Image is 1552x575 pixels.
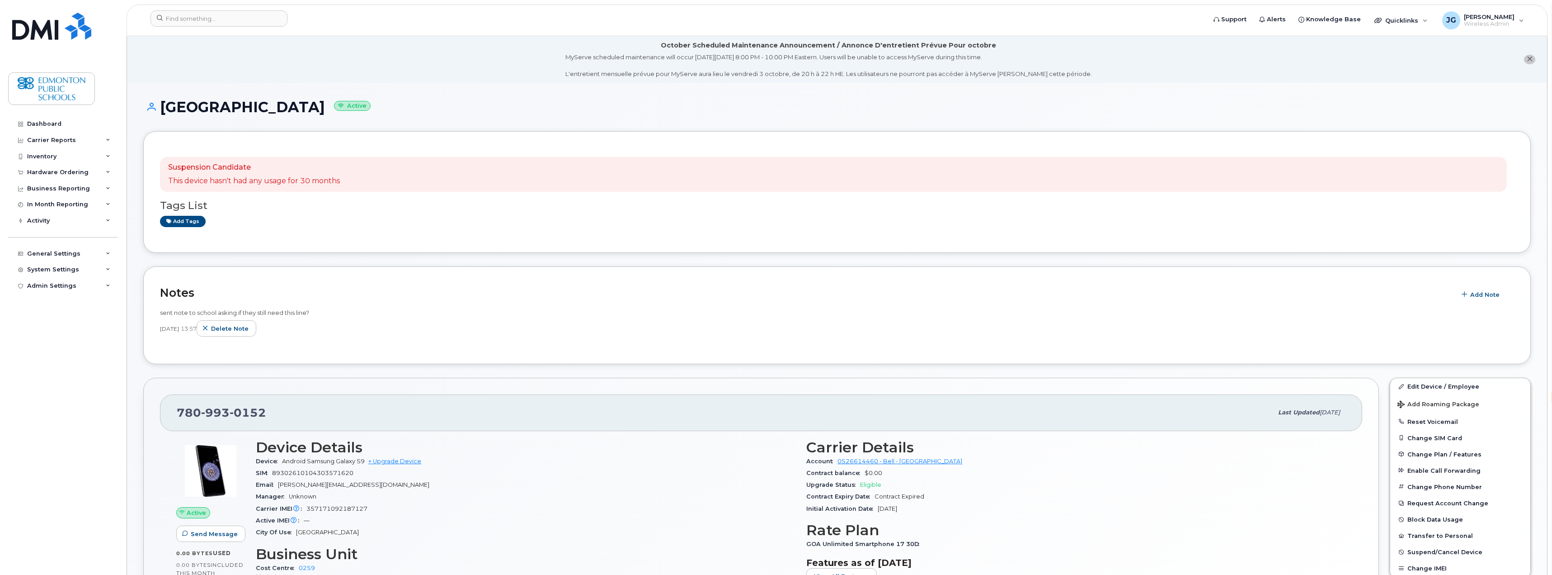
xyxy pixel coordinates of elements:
button: Send Message [176,526,245,542]
span: Contract Expiry Date [806,493,875,500]
div: MyServe scheduled maintenance will occur [DATE][DATE] 8:00 PM - 10:00 PM Eastern. Users will be u... [565,53,1092,78]
span: Contract balance [806,470,865,476]
span: Active IMEI [256,517,304,524]
span: Last updated [1278,409,1320,416]
h3: Business Unit [256,546,795,562]
button: Add Note [1456,287,1507,303]
span: City Of Use [256,529,296,536]
span: 13:57 [181,325,197,333]
span: Device [256,458,282,465]
span: SIM [256,470,272,476]
span: GOA Unlimited Smartphone 17 30D [806,541,924,547]
span: used [213,550,231,556]
button: Change SIM Card [1390,430,1530,446]
span: Active [187,508,206,517]
span: 357171092187127 [306,505,367,512]
img: image20231002-3703462-jx8xvz.jpeg [183,444,238,498]
span: Change Plan / Features [1407,451,1481,457]
span: Cost Centre [256,565,299,571]
span: [DATE] [878,505,897,512]
button: Block Data Usage [1390,511,1530,527]
button: Request Account Change [1390,495,1530,511]
span: Eligible [860,481,881,488]
span: Upgrade Status [806,481,860,488]
span: Carrier IMEI [256,505,306,512]
span: Unknown [289,493,316,500]
small: Active [334,101,371,111]
p: Suspension Candidate [168,162,340,173]
span: sent note to school asking if they still need this line? [160,309,309,316]
span: Account [806,458,837,465]
span: — [304,517,310,524]
button: Transfer to Personal [1390,527,1530,544]
h1: [GEOGRAPHIC_DATA] [143,99,1531,115]
span: Android Samsung Galaxy S9 [282,458,365,465]
span: Email [256,481,278,488]
button: Add Roaming Package [1390,394,1530,413]
button: close notification [1524,55,1535,64]
span: 89302610104303571620 [272,470,353,476]
span: Add Roaming Package [1397,401,1479,409]
a: 0259 [299,565,315,571]
span: [DATE] [160,325,179,333]
span: Enable Call Forwarding [1407,467,1481,474]
a: Add tags [160,216,206,227]
a: Edit Device / Employee [1390,378,1530,394]
h3: Tags List [160,200,1514,211]
span: 780 [177,406,266,419]
button: Reset Voicemail [1390,413,1530,430]
button: Change Phone Number [1390,479,1530,495]
button: Suspend/Cancel Device [1390,544,1530,560]
span: [GEOGRAPHIC_DATA] [296,529,359,536]
span: 993 [201,406,230,419]
span: Manager [256,493,289,500]
span: Send Message [191,530,238,538]
button: Delete note [197,320,256,337]
span: Contract Expired [875,493,924,500]
span: [PERSON_NAME][EMAIL_ADDRESS][DOMAIN_NAME] [278,481,429,488]
span: 0.00 Bytes [176,550,213,556]
span: Suspend/Cancel Device [1407,549,1482,556]
span: Add Note [1470,290,1500,299]
a: + Upgrade Device [368,458,421,465]
span: 0152 [230,406,266,419]
h2: Notes [160,286,1451,299]
span: 0.00 Bytes [176,562,211,568]
span: Delete note [211,324,249,333]
h3: Device Details [256,439,795,456]
h3: Rate Plan [806,522,1346,538]
span: $0.00 [865,470,882,476]
div: October Scheduled Maintenance Announcement / Annonce D'entretient Prévue Pour octobre [661,41,996,50]
button: Change Plan / Features [1390,446,1530,462]
h3: Features as of [DATE] [806,557,1346,568]
h3: Carrier Details [806,439,1346,456]
span: Initial Activation Date [806,505,878,512]
a: 0526614460 - Bell - [GEOGRAPHIC_DATA] [837,458,962,465]
button: Enable Call Forwarding [1390,462,1530,479]
span: [DATE] [1320,409,1340,416]
p: This device hasn't had any usage for 30 months [168,176,340,186]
